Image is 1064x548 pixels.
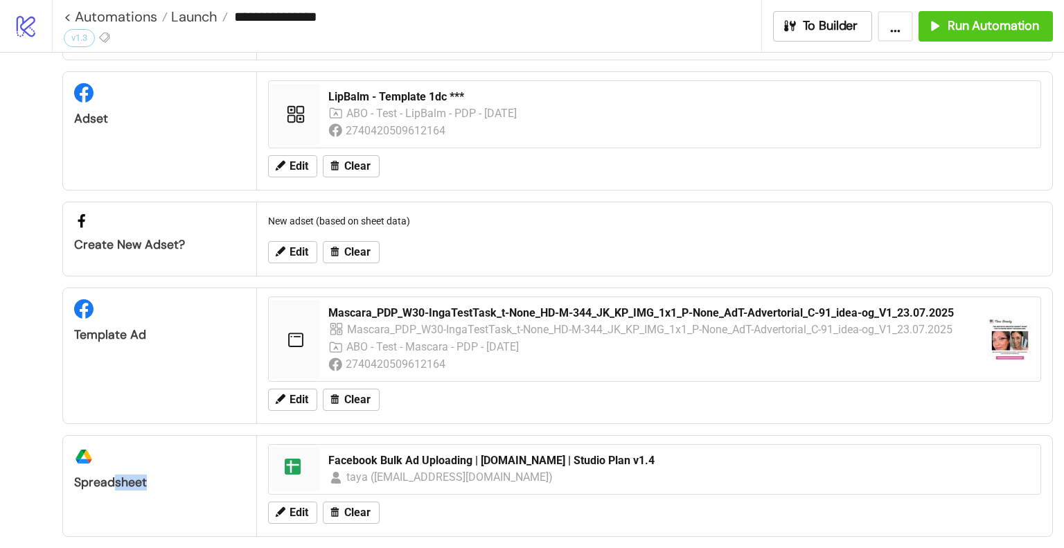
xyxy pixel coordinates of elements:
[74,111,245,127] div: Adset
[948,18,1039,34] span: Run Automation
[344,160,371,173] span: Clear
[323,155,380,177] button: Clear
[346,122,447,139] div: 2740420509612164
[290,394,308,406] span: Edit
[74,475,245,490] div: Spreadsheet
[346,338,520,355] div: ABO - Test - Mascara - PDP - [DATE]
[803,18,858,34] span: To Builder
[64,10,168,24] a: < Automations
[323,502,380,524] button: Clear
[168,10,228,24] a: Launch
[290,246,308,258] span: Edit
[919,11,1053,42] button: Run Automation
[347,321,953,338] div: Mascara_PDP_W30-IngaTestTask_t-None_HD-M-344_JK_KP_IMG_1x1_P-None_AdT-Advertorial_C-91_idea-og_V1...
[344,246,371,258] span: Clear
[168,8,218,26] span: Launch
[346,355,447,373] div: 2740420509612164
[328,306,977,321] div: Mascara_PDP_W30-IngaTestTask_t-None_HD-M-344_JK_KP_IMG_1x1_P-None_AdT-Advertorial_C-91_idea-og_V1...
[268,389,317,411] button: Edit
[346,105,518,122] div: ABO - Test - LipBalm - PDP - [DATE]
[346,468,554,486] div: taya ([EMAIL_ADDRESS][DOMAIN_NAME])
[328,453,1032,468] div: Facebook Bulk Ad Uploading | [DOMAIN_NAME] | Studio Plan v1.4
[74,237,245,253] div: Create new adset?
[323,389,380,411] button: Clear
[268,241,317,263] button: Edit
[878,11,913,42] button: ...
[988,317,1032,362] img: https://external-fra5-2.xx.fbcdn.net/emg1/v/t13/18000477850161030225?url=https%3A%2F%2Fwww.facebo...
[263,208,1047,234] div: New adset (based on sheet data)
[268,155,317,177] button: Edit
[323,241,380,263] button: Clear
[344,394,371,406] span: Clear
[64,29,95,47] div: v1.3
[773,11,873,42] button: To Builder
[290,506,308,519] span: Edit
[268,502,317,524] button: Edit
[344,506,371,519] span: Clear
[290,160,308,173] span: Edit
[74,327,245,343] div: Template Ad
[328,89,1032,105] div: LipBalm - Template 1dc ***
